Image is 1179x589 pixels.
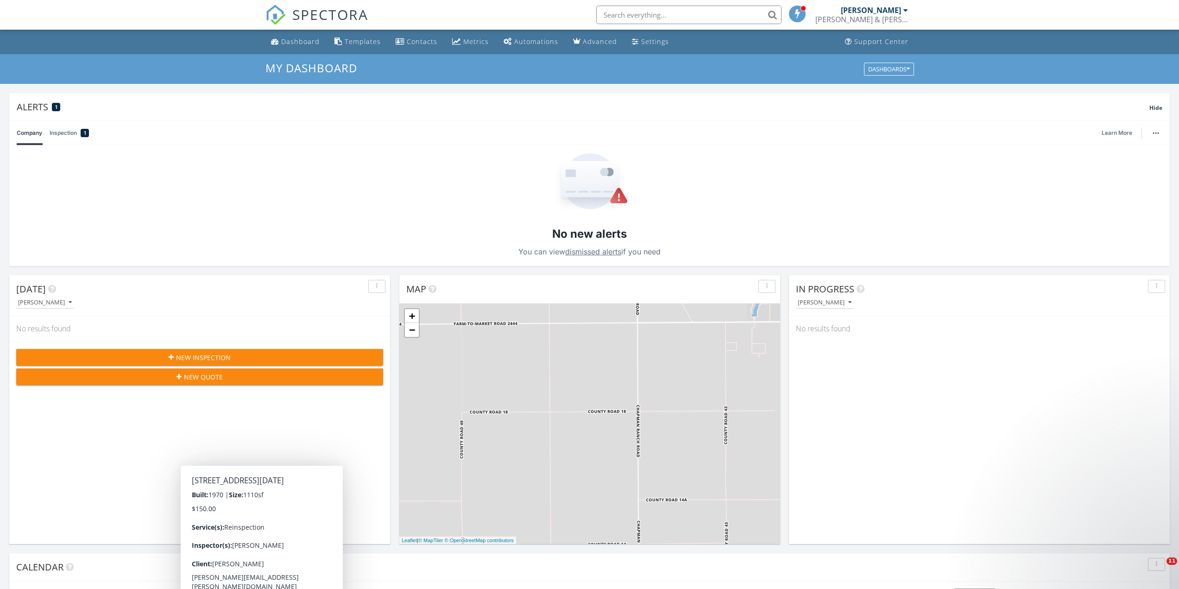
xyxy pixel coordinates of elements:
img: ellipsis-632cfdd7c38ec3a7d453.svg [1153,132,1159,134]
button: New Inspection [16,349,383,366]
div: Support Center [854,37,908,46]
span: SPECTORA [292,5,368,24]
span: My Dashboard [265,60,357,76]
img: Empty State [551,153,628,211]
div: Advanced [583,37,617,46]
span: In Progress [796,283,854,295]
a: Company [17,121,42,145]
div: | [399,537,516,545]
div: Dashboard [281,37,320,46]
button: [PERSON_NAME] [16,297,74,309]
button: [PERSON_NAME] [796,297,853,309]
a: Templates [331,33,385,51]
span: [DATE] [16,283,46,295]
div: Settings [641,37,669,46]
span: New Inspection [176,353,231,362]
span: 1 [84,128,86,138]
div: [PERSON_NAME] [841,6,901,15]
a: Contacts [392,33,441,51]
iframe: Intercom live chat [1147,557,1170,580]
a: Metrics [448,33,492,51]
a: SPECTORA [265,13,368,32]
span: New Quote [184,372,223,382]
div: Brooks & Brooks Inspections [815,15,908,24]
span: 1 [55,104,57,110]
span: 11 [1166,557,1177,565]
div: No results found [789,316,1170,341]
a: Leaflet [402,538,417,543]
img: The Best Home Inspection Software - Spectora [265,5,286,25]
input: Search everything... [596,6,782,24]
a: Dashboard [267,33,323,51]
a: © MapTiler [418,538,443,543]
div: Metrics [463,37,489,46]
a: Zoom in [405,309,419,323]
span: Map [406,283,426,295]
span: Hide [1149,104,1162,112]
a: Advanced [569,33,621,51]
div: Dashboards [868,66,910,72]
span: Calendar [16,561,63,573]
div: Alerts [17,101,1149,113]
a: dismissed alerts [565,247,621,256]
div: [PERSON_NAME] [798,299,851,306]
a: Learn More [1102,128,1138,138]
div: Templates [345,37,381,46]
h2: No new alerts [552,226,627,242]
a: Settings [628,33,673,51]
div: Contacts [407,37,437,46]
button: New Quote [16,368,383,385]
div: Automations [514,37,558,46]
div: No results found [9,316,390,341]
a: Automations (Basic) [500,33,562,51]
a: © OpenStreetMap contributors [445,538,514,543]
div: [PERSON_NAME] [18,299,72,306]
a: Zoom out [405,323,419,337]
button: Dashboards [864,63,914,76]
a: Inspection [50,121,89,145]
a: Support Center [841,33,912,51]
p: You can view if you need [518,245,661,258]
